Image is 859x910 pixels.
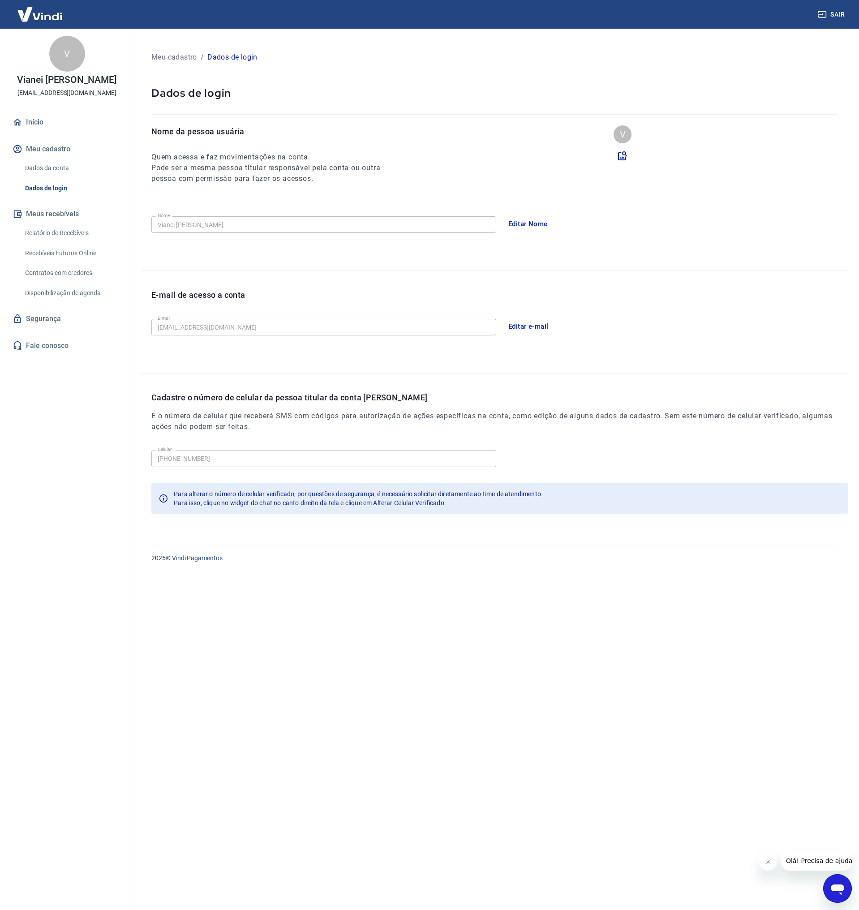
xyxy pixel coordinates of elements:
button: Sair [816,6,848,23]
label: Celular [158,446,172,453]
button: Editar e-mail [503,317,554,336]
img: Vindi [11,0,69,28]
a: Disponibilização de agenda [21,284,123,302]
p: [EMAIL_ADDRESS][DOMAIN_NAME] [17,88,116,98]
a: Dados da conta [21,159,123,177]
label: E-mail [158,315,170,322]
p: 2025 © [151,554,838,563]
p: / [201,52,204,63]
p: Meu cadastro [151,52,197,63]
a: Início [11,112,123,132]
iframe: Fechar mensagem [759,853,777,871]
iframe: Mensagem da empresa [781,851,852,871]
p: Nome da pessoa usuária [151,125,397,137]
a: Contratos com credores [21,264,123,282]
button: Meu cadastro [11,139,123,159]
a: Segurança [11,309,123,329]
a: Recebíveis Futuros Online [21,244,123,262]
span: Olá! Precisa de ajuda? [5,6,75,13]
span: Para isso, clique no widget do chat no canto direito da tela e clique em Alterar Celular Verificado. [174,499,446,507]
p: E-mail de acesso a conta [151,289,245,301]
span: Para alterar o número de celular verificado, por questões de segurança, é necessário solicitar di... [174,490,543,498]
p: Dados de login [207,52,258,63]
p: Dados de login [151,86,838,100]
div: V [614,125,631,143]
h6: Quem acessa e faz movimentações na conta. [151,152,397,163]
h6: É o número de celular que receberá SMS com códigos para autorização de ações específicas na conta... [151,411,848,432]
iframe: Botão para abrir a janela de mensagens [823,874,852,903]
button: Meus recebíveis [11,204,123,224]
button: Editar Nome [503,215,553,233]
a: Relatório de Recebíveis [21,224,123,242]
h6: Pode ser a mesma pessoa titular responsável pela conta ou outra pessoa com permissão para fazer o... [151,163,397,184]
p: Vianei [PERSON_NAME] [17,75,117,85]
p: Cadastre o número de celular da pessoa titular da conta [PERSON_NAME] [151,391,848,403]
label: Nome [158,212,170,219]
div: V [49,36,85,72]
a: Vindi Pagamentos [172,554,223,562]
a: Dados de login [21,179,123,197]
a: Fale conosco [11,336,123,356]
